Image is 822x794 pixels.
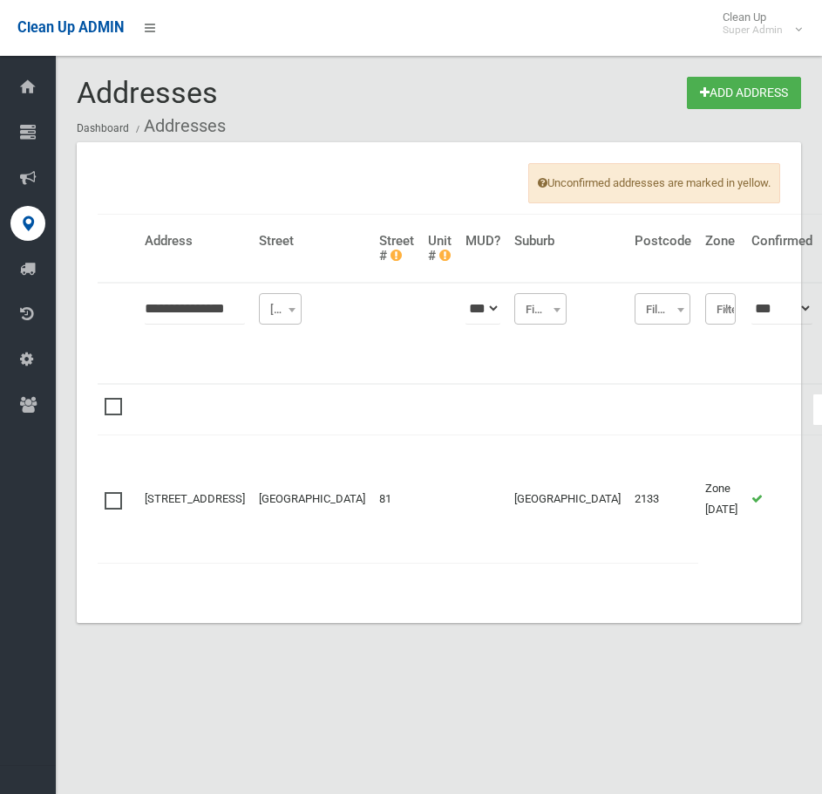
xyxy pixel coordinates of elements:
[514,234,621,249] h4: Suburb
[705,293,736,325] span: Filter Zone
[639,298,686,322] span: Filter Postcode
[514,293,567,325] span: Filter Suburb
[132,110,226,142] li: Addresses
[751,234,812,249] h4: Confirmed
[635,293,690,325] span: Filter Postcode
[77,122,129,134] a: Dashboard
[428,234,452,263] h4: Unit #
[465,234,500,249] h4: MUD?
[687,77,801,109] a: Add Address
[705,234,737,249] h4: Zone
[77,75,218,110] span: Addresses
[635,234,691,249] h4: Postcode
[17,19,124,36] span: Clean Up ADMIN
[714,10,800,37] span: Clean Up
[259,234,365,249] h4: Street
[145,234,245,249] h4: Address
[379,234,414,263] h4: Street #
[628,435,698,563] td: 2133
[519,298,562,322] span: Filter Suburb
[259,293,302,325] span: Filter Street
[723,24,783,37] small: Super Admin
[145,492,245,505] a: [STREET_ADDRESS]
[252,435,372,563] td: [GEOGRAPHIC_DATA]
[710,298,734,322] span: Filter Zone
[507,435,628,563] td: [GEOGRAPHIC_DATA]
[263,298,297,322] span: Filter Street
[372,435,421,563] td: 81
[528,163,780,203] span: Unconfirmed addresses are marked in yellow.
[698,435,744,563] td: Zone [DATE]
